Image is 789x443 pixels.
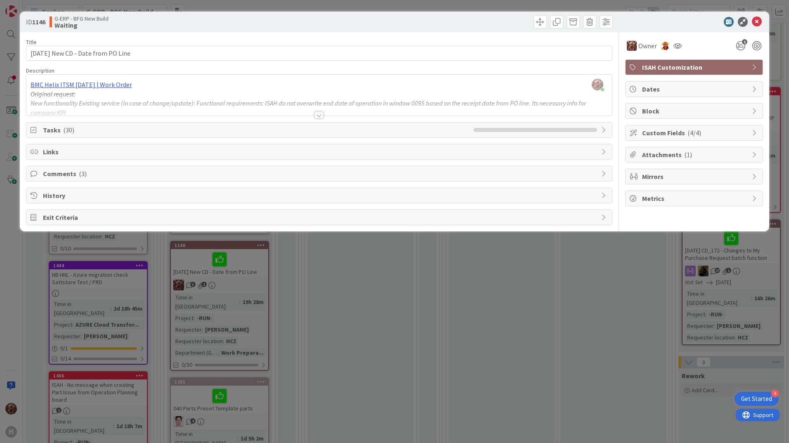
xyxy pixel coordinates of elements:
[26,17,45,27] span: ID
[642,84,748,94] span: Dates
[43,212,597,222] span: Exit Criteria
[627,41,637,51] img: JK
[684,151,692,159] span: ( 1 )
[735,392,779,406] div: Open Get Started checklist, remaining modules: 4
[54,22,109,28] b: Waiting
[43,125,469,135] span: Tasks
[642,128,748,138] span: Custom Fields
[32,18,45,26] b: 1146
[642,172,748,181] span: Mirrors
[771,390,779,397] div: 4
[43,169,597,179] span: Comments
[638,41,657,51] span: Owner
[31,90,76,98] em: Original request:
[31,80,132,89] a: BMC Helix ITSM [DATE] | Work Order
[26,46,612,61] input: type card name here...
[742,39,747,45] span: 1
[642,150,748,160] span: Attachments
[17,1,38,11] span: Support
[26,67,54,74] span: Description
[63,126,74,134] span: ( 30 )
[687,129,701,137] span: ( 4/4 )
[54,15,109,22] span: G-ERP - BFG New Build
[642,106,748,116] span: Block
[741,395,772,403] div: Get Started
[26,38,37,46] label: Title
[642,193,748,203] span: Metrics
[43,191,597,200] span: History
[661,41,670,50] img: LC
[79,170,87,178] span: ( 3 )
[43,147,597,157] span: Links
[642,62,748,72] span: ISAH Customization
[592,79,603,90] img: qhSiAgzwFq7RpNB94T3Wy8pZew4pf0Zn.png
